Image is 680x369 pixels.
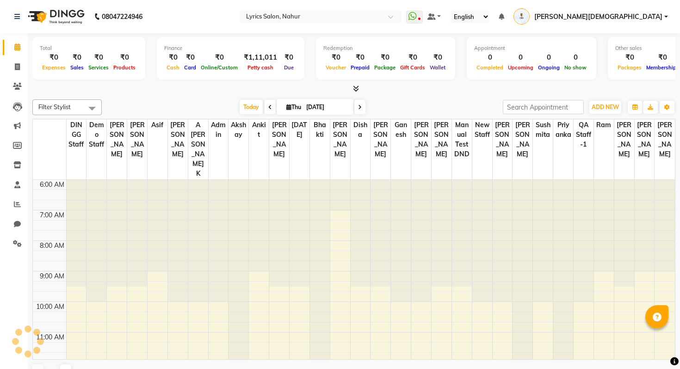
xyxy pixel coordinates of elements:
[427,52,448,63] div: ₹0
[111,52,138,63] div: ₹0
[127,119,147,160] span: [PERSON_NAME]
[182,64,198,71] span: Card
[38,210,66,220] div: 7:00 AM
[87,119,106,150] span: Demo staff
[68,52,86,63] div: ₹0
[574,119,593,150] span: QA Staff-1
[38,180,66,190] div: 6:00 AM
[34,332,66,342] div: 11:00 AM
[452,119,472,160] span: Manual Test DND
[240,52,281,63] div: ₹1,11,011
[348,64,372,71] span: Prepaid
[249,119,269,141] span: Ankit
[371,119,390,160] span: [PERSON_NAME]
[330,119,350,160] span: [PERSON_NAME]
[34,302,66,312] div: 10:00 AM
[513,8,530,25] img: Ankit Jain
[168,119,188,160] span: [PERSON_NAME]
[562,52,589,63] div: 0
[148,119,167,131] span: asif
[553,119,573,141] span: Priyanka
[323,52,348,63] div: ₹0
[38,103,71,111] span: Filter Stylist
[411,119,431,160] span: [PERSON_NAME]
[615,52,644,63] div: ₹0
[164,44,297,52] div: Finance
[198,64,240,71] span: Online/Custom
[432,119,451,160] span: [PERSON_NAME]
[24,4,87,30] img: logo
[372,52,398,63] div: ₹0
[503,100,584,114] input: Search Appointment
[38,241,66,251] div: 8:00 AM
[348,52,372,63] div: ₹0
[40,64,68,71] span: Expenses
[513,119,532,160] span: [PERSON_NAME]
[40,52,68,63] div: ₹0
[427,64,448,71] span: Wallet
[614,119,634,160] span: [PERSON_NAME]
[102,4,142,30] b: 08047224946
[284,104,303,111] span: Thu
[323,64,348,71] span: Voucher
[86,64,111,71] span: Services
[493,119,513,160] span: [PERSON_NAME]
[68,64,86,71] span: Sales
[86,52,111,63] div: ₹0
[310,119,330,141] span: Bhakti
[40,44,138,52] div: Total
[67,119,87,150] span: DINGG Staff
[534,12,662,22] span: [PERSON_NAME][DEMOGRAPHIC_DATA]
[398,52,427,63] div: ₹0
[351,119,371,141] span: Disha
[472,119,492,141] span: new staff
[164,52,182,63] div: ₹0
[398,64,427,71] span: Gift Cards
[164,64,182,71] span: Cash
[474,52,506,63] div: 0
[506,52,536,63] div: 0
[533,119,553,141] span: Sushmita
[229,119,248,141] span: Akshay
[290,119,309,141] span: [DATE]
[269,119,289,160] span: [PERSON_NAME]
[635,119,655,160] span: [PERSON_NAME]
[615,64,644,71] span: Packages
[209,119,229,141] span: Admin
[592,104,619,111] span: ADD NEW
[655,119,675,160] span: [PERSON_NAME]
[188,119,208,179] span: A [PERSON_NAME] K
[303,100,350,114] input: 2025-09-04
[111,64,138,71] span: Products
[474,64,506,71] span: Completed
[589,101,621,114] button: ADD NEW
[536,64,562,71] span: Ongoing
[506,64,536,71] span: Upcoming
[240,100,263,114] span: Today
[282,64,296,71] span: Due
[594,119,614,131] span: ram
[391,119,411,141] span: Ganesh
[198,52,240,63] div: ₹0
[562,64,589,71] span: No show
[38,271,66,281] div: 9:00 AM
[281,52,297,63] div: ₹0
[536,52,562,63] div: 0
[245,64,276,71] span: Petty cash
[474,44,589,52] div: Appointment
[372,64,398,71] span: Package
[323,44,448,52] div: Redemption
[107,119,127,160] span: [PERSON_NAME]
[182,52,198,63] div: ₹0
